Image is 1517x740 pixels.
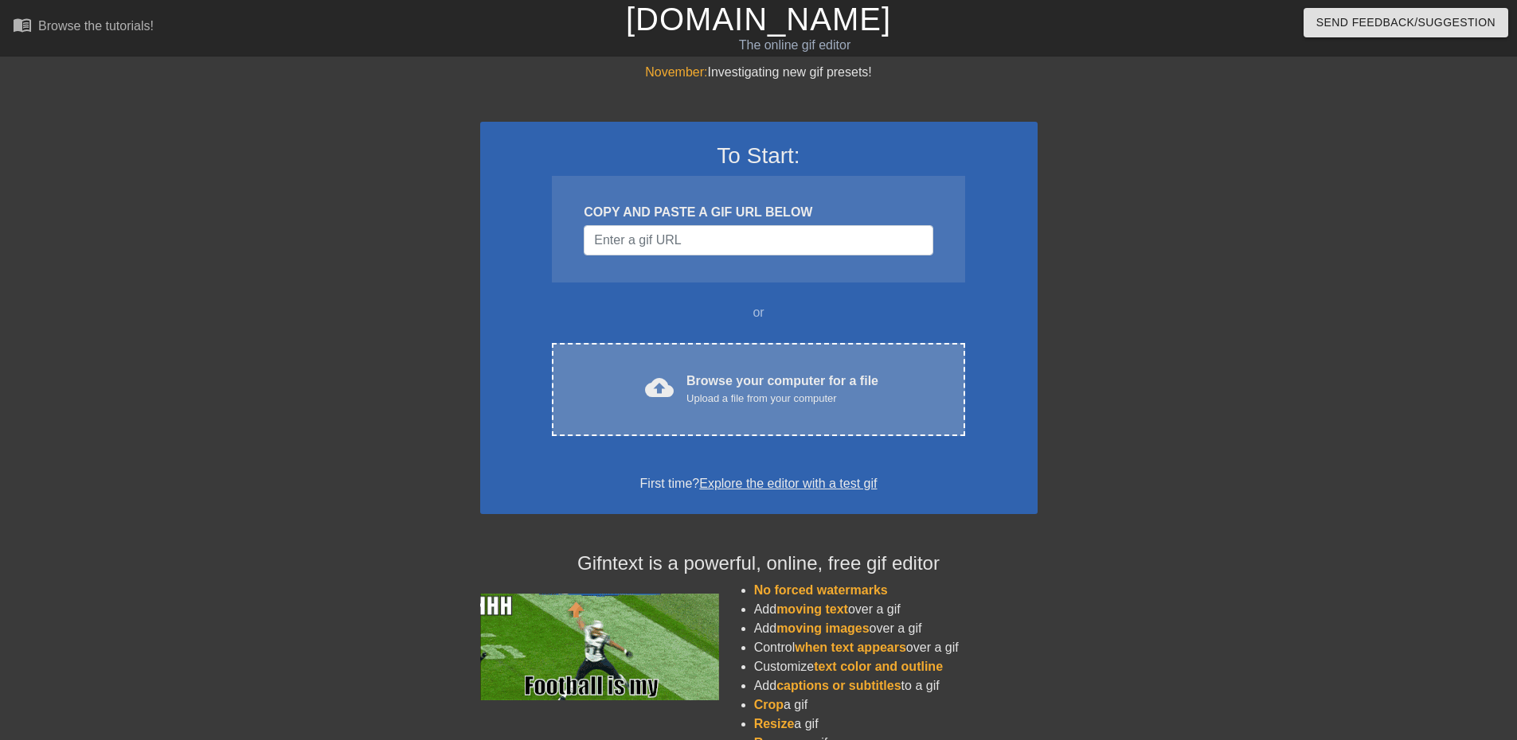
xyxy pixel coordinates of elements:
span: text color and outline [814,660,943,673]
span: Crop [754,698,784,711]
a: [DOMAIN_NAME] [626,2,891,37]
a: Explore the editor with a test gif [699,477,877,490]
div: COPY AND PASTE A GIF URL BELOW [584,203,932,222]
span: captions or subtitles [776,679,901,692]
img: football_small.gif [480,594,719,700]
div: Browse the tutorials! [38,19,154,33]
div: Upload a file from your computer [686,391,878,407]
div: The online gif editor [514,36,1076,55]
span: moving images [776,621,869,635]
input: Username [584,225,932,255]
div: Browse your computer for a file [686,372,878,407]
li: Add to a gif [754,676,1038,695]
li: Add over a gif [754,600,1038,619]
span: cloud_upload [645,373,674,402]
span: when text appears [795,641,906,654]
li: Customize [754,657,1038,676]
h3: To Start: [501,142,1017,169]
h4: Gifntext is a powerful, online, free gif editor [480,552,1038,575]
span: Resize [754,717,795,730]
li: a gif [754,695,1038,715]
span: menu_book [13,15,32,34]
span: No forced watermarks [754,583,888,597]
div: or [522,303,996,322]
span: Send Feedback/Suggestion [1316,13,1495,33]
li: Add over a gif [754,619,1038,638]
button: Send Feedback/Suggestion [1304,8,1508,37]
span: moving text [776,602,848,616]
a: Browse the tutorials! [13,15,154,40]
li: Control over a gif [754,638,1038,657]
span: November: [645,65,707,79]
li: a gif [754,715,1038,734]
div: First time? [501,474,1017,493]
div: Investigating new gif presets! [480,63,1038,82]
